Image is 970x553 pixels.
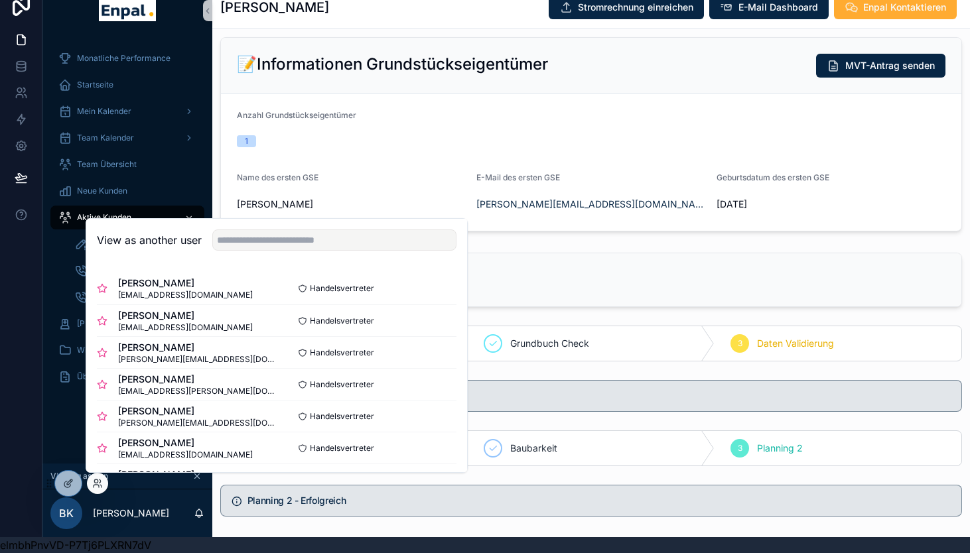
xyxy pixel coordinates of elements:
span: Stromrechnung einreichen [578,1,693,14]
span: [PERSON_NAME] [118,341,277,354]
span: Geburtsdatum des ersten GSE [717,172,829,182]
span: Handelsvertreter [310,347,374,358]
h2: 📝Informationen Grundstückseigentümer [237,54,548,75]
h5: Planning 2 - Erfolgreich [247,496,951,505]
a: [PERSON_NAME][EMAIL_ADDRESS][DOMAIN_NAME] [476,198,705,211]
a: Über mich [50,365,204,389]
span: [EMAIL_ADDRESS][DOMAIN_NAME] [118,450,253,460]
a: Team Übersicht [50,153,204,176]
span: BK [59,505,74,521]
span: 3 [738,443,742,454]
a: [PERSON_NAME] [50,312,204,336]
span: [PERSON_NAME][EMAIL_ADDRESS][DOMAIN_NAME] [118,418,277,428]
span: Team Übersicht [77,159,137,170]
div: 1 [245,135,248,147]
a: Startseite [50,73,204,97]
span: MVT-Antrag senden [845,59,935,72]
span: [PERSON_NAME] [118,276,253,290]
span: Baubarkeit [510,442,557,455]
span: [PERSON_NAME] [237,198,466,211]
span: [PERSON_NAME] [118,436,253,450]
span: Mein Kalender [77,106,131,117]
span: Handelsvertreter [310,316,374,326]
span: Handelsvertreter [310,379,374,390]
span: Monatliche Performance [77,53,171,64]
h5: Daten Validierung - Erfolgreich [247,391,951,400]
button: MVT-Antrag senden [816,54,945,78]
span: Name des ersten GSE [237,172,318,182]
h2: View as another user [97,232,202,248]
span: [PERSON_NAME] [118,468,277,481]
span: E-Mail des ersten GSE [476,172,560,182]
a: Team Kalender [50,126,204,150]
span: Startseite [77,80,113,90]
a: Ersttermine buchen [66,259,204,282]
a: To-Do's beantworten [66,232,204,256]
span: Handelsvertreter [310,283,374,294]
a: Monatliche Performance [50,46,204,70]
span: Handelsvertreter [310,411,374,422]
span: 3 [738,338,742,349]
span: [PERSON_NAME] [118,373,277,386]
a: Neue Kunden [50,179,204,203]
span: [PERSON_NAME][EMAIL_ADDRESS][DOMAIN_NAME] [118,354,277,365]
span: [EMAIL_ADDRESS][DOMAIN_NAME] [118,290,253,300]
span: E-Mail Dashboard [738,1,818,14]
span: [EMAIL_ADDRESS][DOMAIN_NAME] [118,322,253,333]
span: Enpal Kontaktieren [863,1,946,14]
span: [PERSON_NAME] [118,404,277,418]
p: [PERSON_NAME] [93,507,169,520]
span: [PERSON_NAME] [77,318,141,329]
a: Wissensdatenbank [50,338,204,362]
span: Planning 2 [757,442,803,455]
span: Über mich [77,371,116,382]
span: [PERSON_NAME] [118,309,253,322]
a: Mein Kalender [50,99,204,123]
div: scrollable content [42,37,212,406]
span: Neue Kunden [77,186,127,196]
span: Aktive Kunden [77,212,131,223]
span: Daten Validierung [757,337,834,350]
span: Team Kalender [77,133,134,143]
a: Aktive Kunden [50,206,204,229]
span: Grundbuch Check [510,337,589,350]
span: Wissensdatenbank [77,345,148,355]
a: Abschlusstermine buchen [66,285,204,309]
span: Handelsvertreter [310,443,374,454]
span: Anzahl Grundstückseigentümer [237,110,356,120]
span: [DATE] [717,198,945,211]
span: [EMAIL_ADDRESS][PERSON_NAME][DOMAIN_NAME] [118,386,277,397]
